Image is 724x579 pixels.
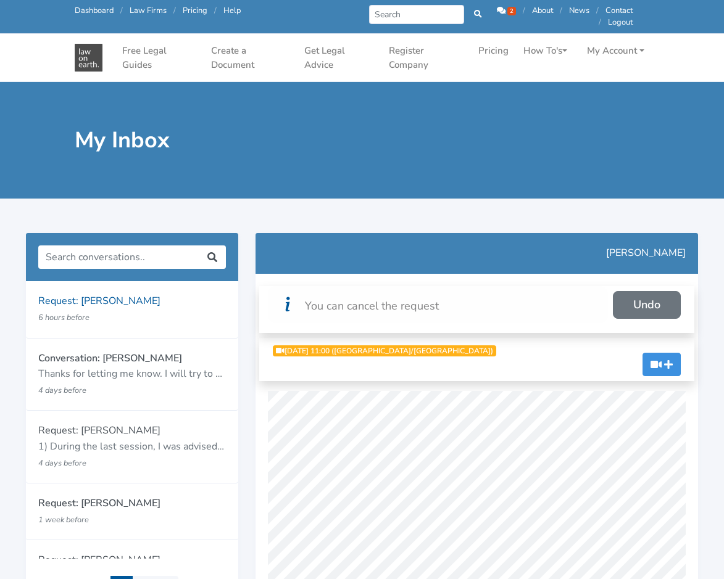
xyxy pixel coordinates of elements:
[75,5,114,16] a: Dashboard
[183,5,207,16] a: Pricing
[569,5,589,16] a: News
[518,39,572,63] a: How To's
[38,294,226,310] p: Request: [PERSON_NAME]
[38,439,226,455] p: 1) During the last session, I was advised to wait for the hearings ([PERSON_NAME] and Police matt...
[273,345,496,356] a: [DATE] 11:00 ([GEOGRAPHIC_DATA]/[GEOGRAPHIC_DATA])
[507,7,516,15] span: 2
[38,245,199,269] input: Search conversations..
[130,5,167,16] a: Law Firms
[523,5,525,16] span: /
[605,5,633,16] a: Contact
[299,39,379,76] a: Get Legal Advice
[75,126,354,154] h1: My Inbox
[280,294,439,316] div: You can cancel the request
[38,312,89,323] small: 6 hours before
[384,39,468,76] a: Register Company
[38,366,226,382] p: Thanks for letting me know. I will try to book [DATE] then. Have a lovely day
[560,5,562,16] span: /
[532,5,553,16] a: About
[369,5,465,24] input: Search
[75,44,102,72] img: Law On Earth
[173,5,176,16] span: /
[582,39,649,63] a: My Account
[38,458,86,469] small: 4 days before
[497,5,518,16] a: 2
[26,339,238,411] a: Conversation: [PERSON_NAME] Thanks for letting me know. I will try to book [DATE] then. Have a lo...
[608,17,633,28] a: Logout
[26,483,238,540] a: Request: [PERSON_NAME] 1 week before
[26,411,238,483] a: Request: [PERSON_NAME] 1) During the last session, I was advised to wait for the hearings ([PERSO...
[596,5,599,16] span: /
[117,39,201,76] a: Free Legal Guides
[38,351,226,367] p: Conversation: [PERSON_NAME]
[613,291,681,319] a: Undo
[38,385,86,396] small: 4 days before
[26,281,238,338] a: Request: [PERSON_NAME] 6 hours before
[38,514,89,525] small: 1 week before
[38,423,226,439] p: Request: [PERSON_NAME]
[206,39,294,76] a: Create a Document
[38,496,226,512] p: Request: [PERSON_NAME]
[268,245,686,261] p: [PERSON_NAME]
[38,552,226,569] p: Request: [PERSON_NAME]
[214,5,217,16] span: /
[599,17,601,28] span: /
[473,39,514,63] a: Pricing
[120,5,123,16] span: /
[223,5,241,16] a: Help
